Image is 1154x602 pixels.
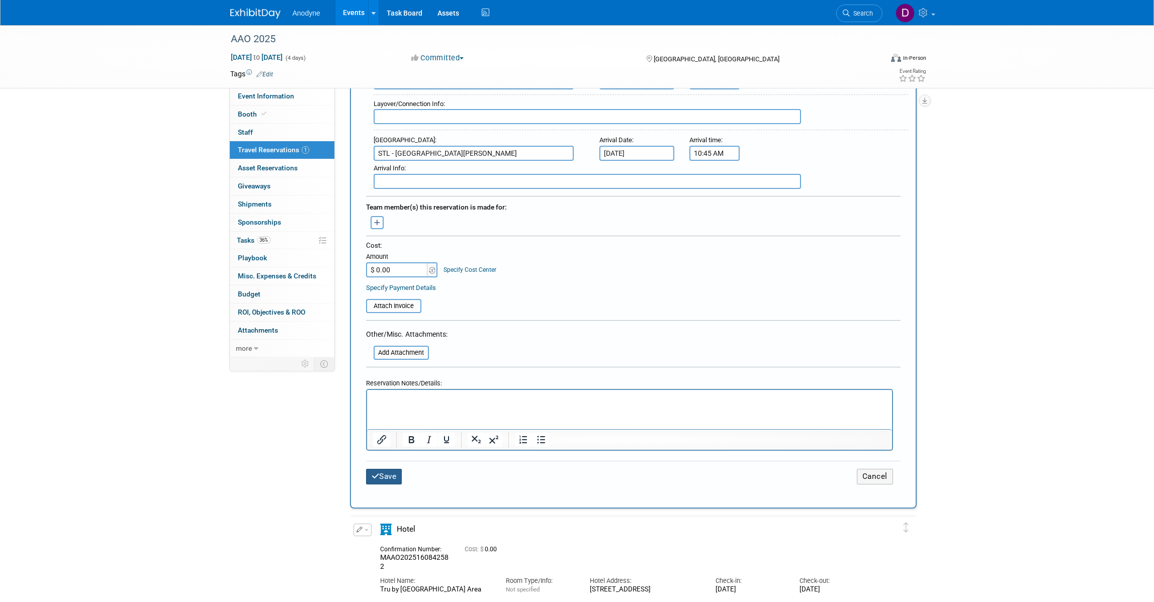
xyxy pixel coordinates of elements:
span: Cost: $ [465,546,485,553]
span: Hotel [397,525,415,534]
div: Event Rating [899,69,926,74]
span: Not specified [506,586,540,593]
span: [DATE] [DATE] [230,53,283,62]
a: Giveaways [230,177,334,195]
span: Asset Reservations [238,164,298,172]
a: more [230,340,334,357]
a: Specify Payment Details [366,284,436,291]
button: Subscript [467,433,484,447]
span: Arrival Date [599,136,632,144]
div: [STREET_ADDRESS] [590,585,700,594]
span: Playbook [238,254,267,262]
div: Room Type/Info: [506,576,575,585]
div: Hotel Name: [380,576,491,585]
div: Amount [366,252,439,262]
span: MAAO2025160842582 [380,553,449,570]
span: 36% [257,236,271,244]
a: Playbook [230,249,334,267]
i: Booth reservation complete [261,111,267,117]
div: Tru by [GEOGRAPHIC_DATA] Area [380,585,491,594]
span: ROI, Objectives & ROO [238,308,305,316]
i: Click and drag to move item [904,523,909,533]
button: Underline [437,433,455,447]
a: Attachments [230,322,334,339]
a: Booth [230,106,334,123]
button: Numbered list [514,433,531,447]
div: Reservation Notes/Details: [366,374,893,389]
span: (4 days) [285,55,306,61]
span: Budget [238,290,260,298]
a: Shipments [230,195,334,213]
div: Team member(s) this reservation is made for: [366,198,901,214]
span: to [252,53,261,61]
a: Budget [230,285,334,303]
span: Misc. Expenses & Credits [238,272,316,280]
span: Staff [238,128,253,136]
span: Arrival time [689,136,721,144]
div: Confirmation Number: [380,543,450,553]
div: [DATE] [800,585,868,594]
a: Asset Reservations [230,159,334,177]
div: In-Person [903,54,926,62]
span: Arrival Info [374,164,404,172]
td: Toggle Event Tabs [314,357,334,370]
td: Personalize Event Tab Strip [297,357,314,370]
a: Event Information [230,87,334,105]
button: Cancel [857,469,893,484]
span: Attachments [238,326,278,334]
div: [DATE] [716,585,784,594]
span: Booth [238,110,269,118]
iframe: Rich Text Area [367,390,892,429]
button: Committed [408,53,468,63]
span: Search [850,10,873,17]
div: Check-in: [716,576,784,585]
span: Event Information [238,92,294,100]
span: [GEOGRAPHIC_DATA], [GEOGRAPHIC_DATA] [654,55,779,63]
td: Tags [230,69,273,79]
div: Hotel Address: [590,576,700,585]
small: : [374,136,436,144]
div: AAO 2025 [227,30,867,48]
img: ExhibitDay [230,9,281,19]
span: Anodyne [293,9,320,17]
a: Sponsorships [230,214,334,231]
span: Giveaways [238,182,271,190]
span: 0.00 [465,546,501,553]
button: Italic [420,433,437,447]
span: Sponsorships [238,218,281,226]
a: Edit [256,71,273,78]
button: Bold [402,433,419,447]
a: Search [836,5,882,22]
i: Hotel [380,524,392,535]
a: Travel Reservations1 [230,141,334,159]
span: 1 [302,146,309,154]
a: Staff [230,124,334,141]
button: Save [366,469,402,484]
span: Layover/Connection Info [374,100,443,108]
span: Shipments [238,200,272,208]
img: Dawn Jozwiak [896,4,915,23]
div: Check-out: [800,576,868,585]
small: : [374,100,445,108]
a: Specify Cost Center [443,266,496,273]
button: Superscript [485,433,502,447]
button: Bullet list [532,433,549,447]
span: more [236,344,252,352]
div: Cost: [366,241,901,250]
div: Other/Misc. Attachments: [366,329,448,342]
span: Tasks [237,236,271,244]
small: : [374,164,406,172]
img: Format-Inperson.png [891,54,901,62]
small: : [599,136,634,144]
button: Insert/edit link [373,433,390,447]
a: ROI, Objectives & ROO [230,304,334,321]
div: Event Format [823,52,927,67]
small: : [689,136,723,144]
span: Travel Reservations [238,146,309,154]
span: [GEOGRAPHIC_DATA] [374,136,435,144]
a: Misc. Expenses & Credits [230,267,334,285]
a: Tasks36% [230,232,334,249]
